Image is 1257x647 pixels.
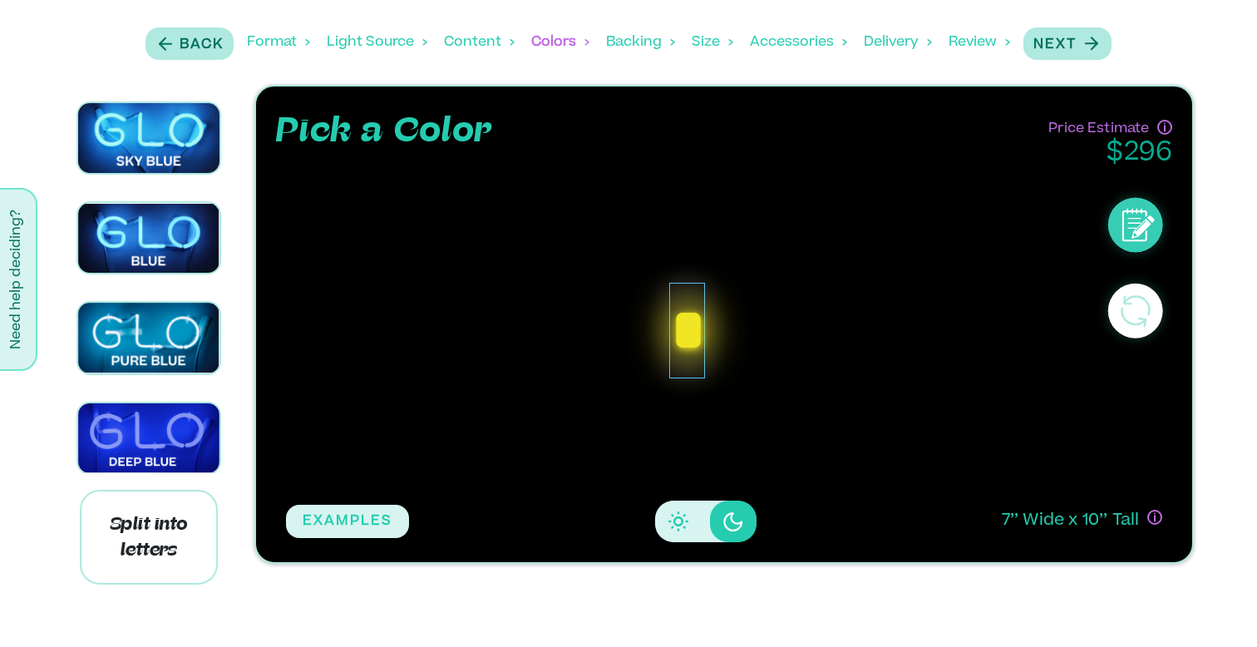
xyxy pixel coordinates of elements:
div: Backing [606,17,675,68]
div: If you have questions about size, or if you can’t design exactly what you want here, no worries! ... [1147,510,1162,525]
div: Disabled elevation buttons [655,501,757,542]
img: Deep Blue [78,403,220,474]
iframe: Chat Widget [1174,567,1257,647]
img: Sky Blue [78,103,220,173]
div: Have questions about pricing or just need a human touch? Go through the process and submit an inq... [1157,120,1172,135]
p: 7 ’’ Wide x 10 ’’ Tall [1002,510,1140,534]
img: Blue [78,203,220,273]
p: Pick a Color [276,106,493,156]
p: Price Estimate [1048,115,1149,139]
button: EXAMPLES [286,505,409,538]
div: Colors [531,17,589,68]
p: Back [180,35,224,55]
button: Back [145,27,234,60]
div: Review [949,17,1010,68]
p: Next [1033,35,1077,55]
img: Pure Blue [78,303,220,373]
div: Light Source [327,17,427,68]
p: $ 296 [1048,139,1172,169]
div: Delivery [864,17,932,68]
div: Size [692,17,733,68]
button: Next [1023,27,1112,60]
p: Split into letters [80,490,219,585]
div: Content [444,17,515,68]
div: Format [247,17,310,68]
div: Accessories [750,17,847,68]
